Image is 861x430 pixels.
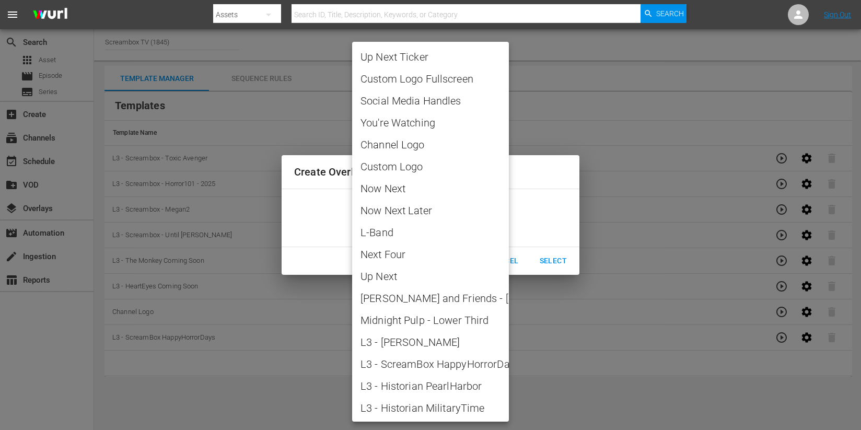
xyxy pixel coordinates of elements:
span: Channel Logo [360,137,501,153]
span: Midnight Pulp - Lower Third [360,312,501,328]
span: Search [656,4,684,23]
img: ans4CAIJ8jUAAAAAAAAAAAAAAAAAAAAAAAAgQb4GAAAAAAAAAAAAAAAAAAAAAAAAJMjXAAAAAAAAAAAAAAAAAAAAAAAAgAT5G... [25,3,75,27]
span: L3 - ScreamBox HappyHorrorDays [360,356,501,372]
span: Next Four [360,247,501,262]
a: Sign Out [824,10,851,19]
span: L3 - [PERSON_NAME] [360,334,501,350]
span: Now Next Later [360,203,501,218]
span: Social Media Handles [360,93,501,109]
span: You're Watching [360,115,501,131]
span: Custom Logo [360,159,501,175]
span: Custom Logo Fullscreen [360,71,501,87]
span: Up Next Ticker [360,49,501,65]
span: [PERSON_NAME] and Friends - [DATE] Lower Third [360,290,501,306]
span: menu [6,8,19,21]
span: L3 - Historian MilitaryTime [360,400,501,416]
span: Up Next [360,269,501,284]
span: L3 - Historian PearlHarbor [360,378,501,394]
span: L-Band [360,225,501,240]
span: Now Next [360,181,501,196]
